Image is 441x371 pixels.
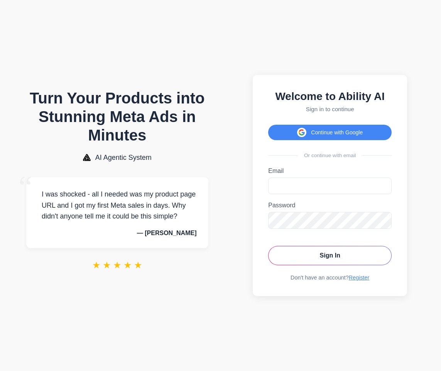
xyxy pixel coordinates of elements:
[113,260,122,271] span: ★
[92,260,101,271] span: ★
[268,106,392,112] p: Sign in to continue
[19,169,32,205] span: “
[268,152,392,158] div: Or continue with email
[38,189,197,222] p: I was shocked - all I needed was my product page URL and I got my first Meta sales in days. Why d...
[83,154,91,161] img: AI Agentic System Logo
[268,202,392,209] label: Password
[95,154,152,162] span: AI Agentic System
[103,260,111,271] span: ★
[349,274,370,281] a: Register
[268,274,392,281] div: Don't have an account?
[38,230,197,237] p: — [PERSON_NAME]
[134,260,142,271] span: ★
[268,246,392,265] button: Sign In
[123,260,132,271] span: ★
[268,90,392,103] h2: Welcome to Ability AI
[268,125,392,140] button: Continue with Google
[26,89,208,144] h1: Turn Your Products into Stunning Meta Ads in Minutes
[268,168,392,174] label: Email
